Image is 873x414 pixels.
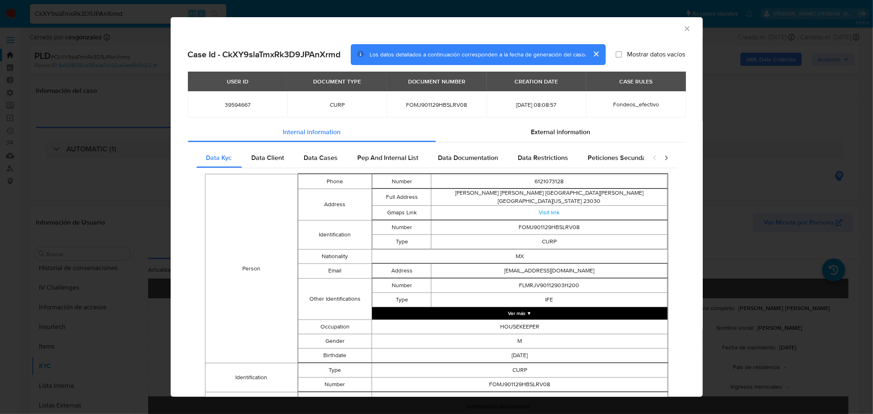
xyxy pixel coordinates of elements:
td: CURP [431,234,667,249]
h2: Case Id - CkXY9slaTmxRk3D9JPAnXrmd [188,49,341,60]
td: Number [372,174,431,189]
div: Detailed internal info [196,148,644,168]
a: Visit link [539,208,559,216]
td: Other Identifications [298,278,372,319]
td: [PERSON_NAME] [PERSON_NAME] [372,392,668,406]
td: Number [372,220,431,234]
td: Gmaps Link [372,205,431,220]
td: FLMRJV90112903H200 [431,278,667,292]
td: Type [372,234,431,249]
td: Number [298,377,372,391]
td: Identification [298,220,372,249]
td: Birthdate [298,348,372,362]
div: USER ID [222,74,253,88]
td: Address [298,189,372,220]
td: Preferred Full [298,392,372,406]
span: 39594667 [198,101,277,108]
td: [DATE] [372,348,668,362]
div: CREATION DATE [510,74,563,88]
td: Occupation [298,319,372,334]
td: Identification [205,363,298,392]
div: DOCUMENT TYPE [308,74,366,88]
button: cerrar [586,44,606,64]
button: Expand array [372,307,667,319]
td: FOMJ901129HBSLRV08 [431,220,667,234]
span: External information [531,127,590,137]
td: Phone [298,174,372,189]
td: Full Address [372,189,431,205]
span: Fondeos_efectivo [613,100,659,108]
td: FOMJ901129HBSLRV08 [372,377,668,391]
div: DOCUMENT NUMBER [403,74,471,88]
td: IFE [431,292,667,307]
div: closure-recommendation-modal [171,17,703,397]
span: CURP [297,101,377,108]
span: Data Cases [304,153,338,162]
input: Mostrar datos vacíos [616,51,622,58]
td: Type [298,363,372,377]
td: Gender [298,334,372,348]
div: Detailed info [188,122,686,142]
span: Mostrar datos vacíos [627,50,685,59]
span: Data Documentation [438,153,499,162]
span: FOMJ901129HBSLRV08 [397,101,476,108]
td: HOUSEKEEPER [372,319,668,334]
td: M [372,334,668,348]
span: Peticiones Secundarias [588,153,657,162]
button: Cerrar ventana [683,25,690,32]
td: [EMAIL_ADDRESS][DOMAIN_NAME] [431,263,667,278]
div: CASE RULES [614,74,657,88]
span: Internal information [283,127,341,137]
span: Pep And Internal List [358,153,419,162]
td: CURP [372,363,668,377]
span: Data Kyc [206,153,232,162]
span: [DATE] 08:08:57 [496,101,576,108]
td: Address [372,263,431,278]
span: Data Client [252,153,284,162]
td: MX [372,249,668,263]
td: 6121073128 [431,174,667,189]
td: Type [372,292,431,307]
td: Email [298,263,372,278]
span: Data Restrictions [518,153,568,162]
td: Nationality [298,249,372,263]
span: Los datos detallados a continuación corresponden a la fecha de generación del caso. [370,50,586,59]
td: Person [205,174,298,363]
td: [PERSON_NAME] [PERSON_NAME] [GEOGRAPHIC_DATA][PERSON_NAME] [GEOGRAPHIC_DATA][US_STATE] 23030 [431,189,667,205]
td: Number [372,278,431,292]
